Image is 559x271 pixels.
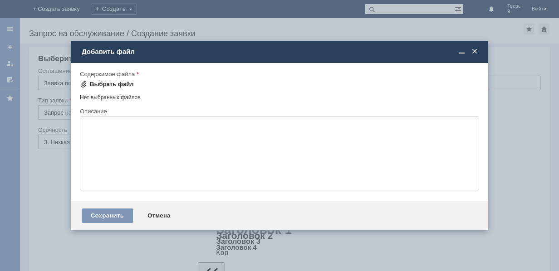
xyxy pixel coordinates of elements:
[80,91,479,101] div: Нет выбранных файлов
[82,48,479,56] div: Добавить файл
[90,81,134,88] div: Выбрать файл
[80,108,477,114] div: Описание
[470,48,479,56] span: Закрыть
[457,48,466,56] span: Свернуть (Ctrl + M)
[80,71,477,77] div: Содержимое файла
[4,11,132,18] div: [PERSON_NAME] удалить оч во вложении
[4,4,132,11] div: Здравствуйте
